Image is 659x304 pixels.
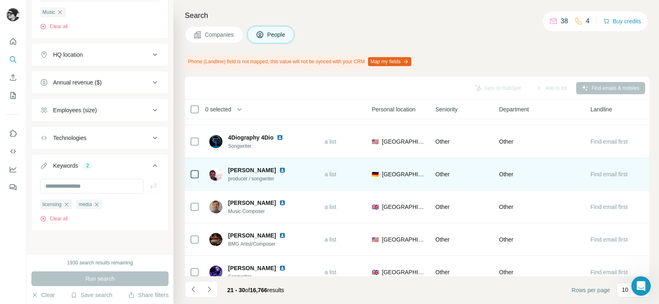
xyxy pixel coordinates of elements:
span: licensing [42,201,62,208]
button: Share filters [128,291,169,299]
button: Feedback [7,180,20,195]
span: 16,766 [250,287,267,293]
span: 🇬🇧 [372,203,379,211]
div: 1930 search results remaining [67,259,133,266]
span: BMG Artist/Composer [228,240,295,248]
button: Map my fields [368,57,411,66]
div: Keywords [53,162,78,170]
span: People [267,31,286,39]
button: Employees (size) [32,100,168,120]
span: Other [435,236,450,243]
span: 4Diography 4Dio [228,133,273,142]
img: LinkedIn logo [279,265,286,271]
span: [PERSON_NAME] [228,264,276,272]
button: Annual revenue ($) [32,73,168,92]
span: 🇬🇧 [372,268,379,276]
p: 38 [561,16,568,26]
span: Rows per page [572,286,610,294]
img: Avatar [209,266,222,279]
span: media [79,201,92,208]
span: [PERSON_NAME] [228,166,276,174]
button: Clear all [40,23,68,30]
span: Other [499,138,513,146]
img: Avatar [7,8,20,21]
span: [PERSON_NAME] [228,199,276,207]
button: Use Surfe API [7,144,20,159]
iframe: Intercom live chat [631,276,651,296]
span: producer / songwriter [228,175,295,182]
button: Quick start [7,34,20,49]
span: [GEOGRAPHIC_DATA] [382,235,426,244]
button: HQ location [32,45,168,64]
span: Other [435,269,450,275]
button: Buy credits [603,16,641,27]
img: LinkedIn logo [279,232,286,239]
span: Other [435,171,450,178]
span: [GEOGRAPHIC_DATA] [382,170,426,178]
img: Avatar [209,135,222,148]
span: Find email first [590,204,628,210]
span: Department [499,105,529,113]
span: [GEOGRAPHIC_DATA] [382,268,426,276]
button: Technologies [32,128,168,148]
button: Navigate to next page [201,281,217,297]
span: Personal location [372,105,415,113]
div: Employees (size) [53,106,97,114]
span: Other [499,268,513,276]
span: 🇩🇪 [372,170,379,178]
div: 2 [83,162,92,169]
span: Companies [205,31,235,39]
button: Navigate to previous page [185,281,201,297]
img: LinkedIn logo [277,134,283,141]
span: [GEOGRAPHIC_DATA] [382,203,426,211]
span: Songwriter [228,142,293,150]
img: Avatar [209,168,222,181]
span: Find email first [590,171,628,178]
button: Enrich CSV [7,70,20,85]
span: 🇺🇸 [372,138,379,146]
span: Find email first [590,138,628,145]
span: Seniority [435,105,457,113]
div: Annual revenue ($) [53,78,102,87]
button: Use Surfe on LinkedIn [7,126,20,141]
span: of [245,287,250,293]
span: Other [499,235,513,244]
button: Keywords2 [32,156,168,179]
div: Phone (Landline) field is not mapped, this value will not be synced with your CRM [185,55,413,69]
img: Avatar [209,233,222,246]
span: 0 selected [205,105,231,113]
img: LinkedIn logo [279,167,286,173]
span: Other [499,203,513,211]
button: My lists [7,88,20,103]
span: Other [435,138,450,145]
span: Music Composer [228,208,295,215]
span: Music [42,9,55,16]
img: LinkedIn logo [279,200,286,206]
p: 10 [622,286,628,294]
button: Clear all [40,215,68,222]
span: 21 - 30 [227,287,245,293]
span: [GEOGRAPHIC_DATA] [382,138,426,146]
div: HQ location [53,51,83,59]
button: Clear [31,291,55,299]
span: Find email first [590,269,628,275]
div: Technologies [53,134,87,142]
span: [PERSON_NAME] [228,231,276,240]
span: Songwriter [228,273,295,280]
button: Save search [71,291,112,299]
span: Other [499,170,513,178]
span: Find email first [590,236,628,243]
button: Search [7,52,20,67]
img: Avatar [209,200,222,213]
span: Landline [590,105,612,113]
p: 4 [586,16,590,26]
span: 🇺🇸 [372,235,379,244]
button: Dashboard [7,162,20,177]
h4: Search [185,10,649,21]
span: results [227,287,284,293]
span: Other [435,204,450,210]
